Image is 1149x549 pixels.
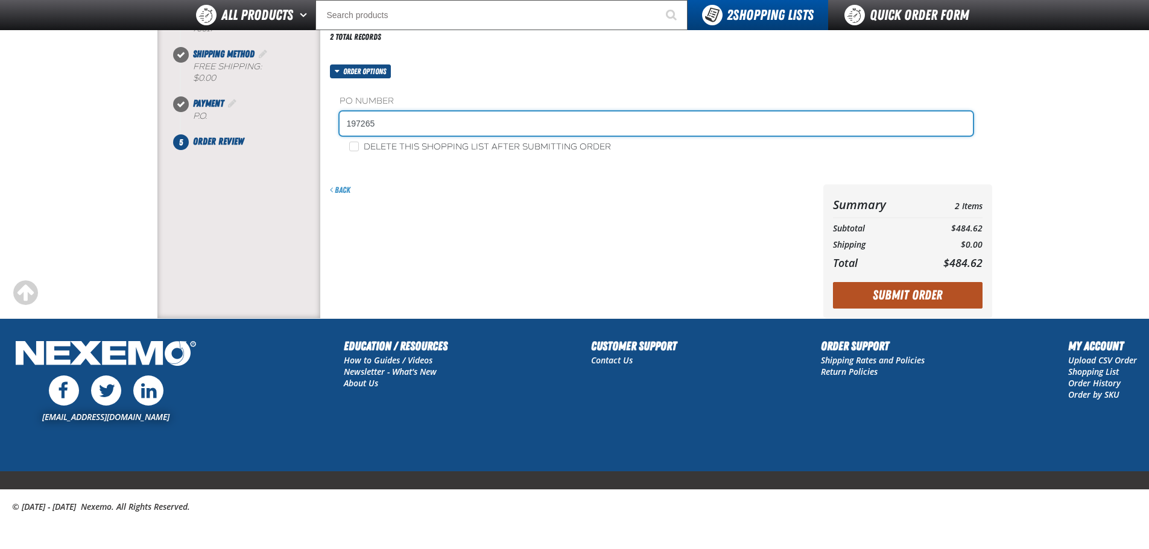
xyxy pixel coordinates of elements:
a: Edit Shipping Method [257,48,269,60]
div: Scroll to the top [12,280,39,306]
span: Order options [343,64,391,78]
span: 5 [173,134,189,150]
a: Contact Us [591,354,633,366]
span: Payment [193,98,224,109]
strong: $0.00 [193,73,216,83]
span: Shipping Method [193,48,255,60]
th: Summary [833,194,919,215]
a: Order History [1068,377,1121,389]
td: 2 Items [919,194,982,215]
a: About Us [344,377,378,389]
span: $484.62 [943,256,983,270]
td: $484.62 [919,221,982,237]
td: $0.00 [919,237,982,253]
a: How to Guides / Videos [344,354,432,366]
a: Back [330,185,350,195]
li: Shipping Method. Step 3 of 5. Completed [181,47,320,96]
li: Order Review. Step 5 of 5. Not Completed [181,134,320,149]
th: Subtotal [833,221,919,237]
li: Payment. Step 4 of 5. Completed [181,96,320,134]
div: Free Shipping: [193,61,320,84]
a: [EMAIL_ADDRESS][DOMAIN_NAME] [42,411,169,422]
a: Shopping List [1068,366,1119,377]
label: PO Number [340,96,973,107]
button: Order options [330,64,391,78]
a: Upload CSV Order [1068,354,1137,366]
h2: Customer Support [591,337,677,355]
input: Delete this shopping list after submitting order [349,142,359,151]
label: Delete this shopping list after submitting order [349,142,611,153]
span: Shopping Lists [727,7,814,24]
a: Newsletter - What's New [344,366,437,377]
button: Submit Order [833,282,983,309]
h2: My Account [1068,337,1137,355]
div: 2 total records [330,31,381,43]
h2: Order Support [821,337,925,355]
img: Nexemo Logo [12,337,200,372]
h2: Education / Resources [344,337,448,355]
a: Edit Payment [226,98,238,109]
strong: 2 [727,7,733,24]
div: P.O. [193,111,320,122]
a: Return Policies [821,366,878,377]
th: Shipping [833,237,919,253]
span: All Products [221,4,293,26]
th: Total [833,253,919,272]
span: Order Review [193,136,244,147]
a: Shipping Rates and Policies [821,354,925,366]
a: Order by SKU [1068,389,1119,400]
